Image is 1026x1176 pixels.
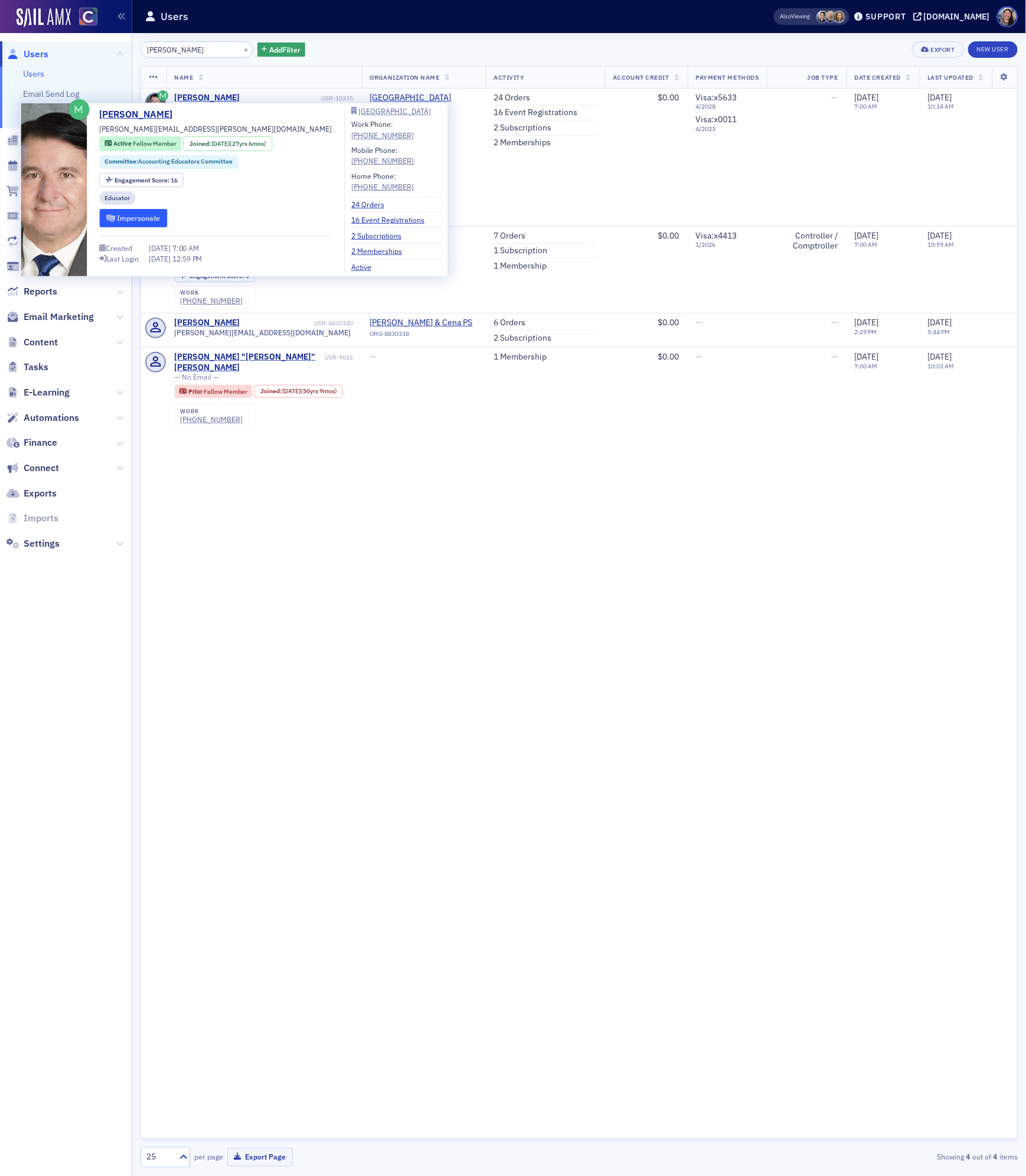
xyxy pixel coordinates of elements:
[24,512,58,525] span: Imports
[24,436,57,449] span: Finance
[370,318,478,328] span: Parker Mooers & Cena PS
[175,73,194,81] span: Name
[855,362,878,370] time: 7:00 AM
[254,385,343,398] div: Joined: 1974-12-20 00:00:00
[175,318,240,328] a: [PERSON_NAME]
[104,157,138,165] span: Committee :
[104,139,176,149] a: Active Fellow Member
[351,130,414,141] a: [PHONE_NUMBER]
[6,512,58,525] a: Imports
[241,44,251,54] button: ×
[855,317,879,328] span: [DATE]
[180,289,243,296] div: work
[351,230,410,241] a: 2 Subscriptions
[24,311,94,324] span: Email Marketing
[6,361,48,374] a: Tasks
[913,12,994,21] button: [DOMAIN_NAME]
[175,328,351,337] span: [PERSON_NAME][EMAIL_ADDRESS][DOMAIN_NAME]
[175,93,240,103] a: [PERSON_NAME]
[494,107,578,118] a: 16 Event Registrations
[927,102,954,110] time: 10:34 AM
[227,1148,293,1167] button: Export Page
[161,9,188,24] h1: Users
[24,336,58,349] span: Content
[494,246,548,256] a: 1 Subscription
[968,41,1018,58] a: New User
[855,240,878,249] time: 7:00 AM
[179,387,247,395] a: Prior Fellow Member
[808,73,838,81] span: Job Type
[6,311,94,324] a: Email Marketing
[24,285,57,298] span: Reports
[351,155,414,166] a: [PHONE_NUMBER]
[100,173,184,188] div: Engagement Score: 16
[6,185,53,198] a: Orders
[6,260,81,273] a: Memberships
[997,6,1018,27] span: Profile
[6,134,83,147] a: Organizations
[24,411,79,424] span: Automations
[696,92,737,103] span: Visa : x5633
[115,177,178,184] div: 16
[269,44,300,55] span: Add Filter
[100,136,182,151] div: Active: Active: Fellow Member
[6,48,48,61] a: Users
[282,387,337,395] div: (50yrs 9mos)
[6,336,58,349] a: Content
[180,408,243,415] div: work
[79,8,97,26] img: SailAMX
[855,73,901,81] span: Date Created
[855,102,878,110] time: 7:00 AM
[242,319,354,327] div: USR-8830340
[494,231,526,241] a: 7 Orders
[658,230,679,241] span: $0.00
[211,139,266,149] div: (27yrs 6mos)
[351,107,442,115] a: [GEOGRAPHIC_DATA]
[927,230,952,241] span: [DATE]
[6,462,59,475] a: Connect
[6,436,57,449] a: Finance
[494,73,525,81] span: Activity
[370,93,478,103] a: [GEOGRAPHIC_DATA]
[149,254,173,263] span: [DATE]
[734,1152,1018,1162] div: Showing out of items
[658,351,679,362] span: $0.00
[351,145,414,166] div: Mobile Phone:
[6,537,60,550] a: Settings
[494,93,531,103] a: 24 Orders
[696,351,702,362] span: —
[6,235,82,248] a: Subscriptions
[6,159,102,172] a: Events & Products
[494,123,552,133] a: 2 Subscriptions
[17,8,71,27] a: SailAMX
[173,243,199,253] span: 7:00 AM
[833,11,845,23] span: Lindsay Moore
[775,231,838,251] div: Controller / Comptroller
[180,415,243,424] div: [PHONE_NUMBER]
[351,199,393,210] a: 24 Orders
[24,537,60,550] span: Settings
[370,73,440,81] span: Organization Name
[931,47,955,53] div: Export
[189,273,249,279] div: 3
[370,351,377,362] span: —
[927,317,952,328] span: [DATE]
[24,462,59,475] span: Connect
[855,230,879,241] span: [DATE]
[204,387,247,396] span: Fellow Member
[23,68,44,79] a: Users
[194,1152,223,1162] label: per page
[696,230,737,241] span: Visa : x4413
[175,385,253,398] div: Prior: Prior: Fellow Member
[6,285,57,298] a: Reports
[173,254,202,263] span: 12:59 PM
[282,387,300,395] span: [DATE]
[494,261,547,272] a: 1 Membership
[351,181,414,192] div: [PHONE_NUMBER]
[146,1151,172,1164] div: 25
[175,352,324,373] a: [PERSON_NAME] "[PERSON_NAME]" [PERSON_NAME]
[351,171,414,192] div: Home Phone:
[855,92,879,103] span: [DATE]
[24,386,70,399] span: E-Learning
